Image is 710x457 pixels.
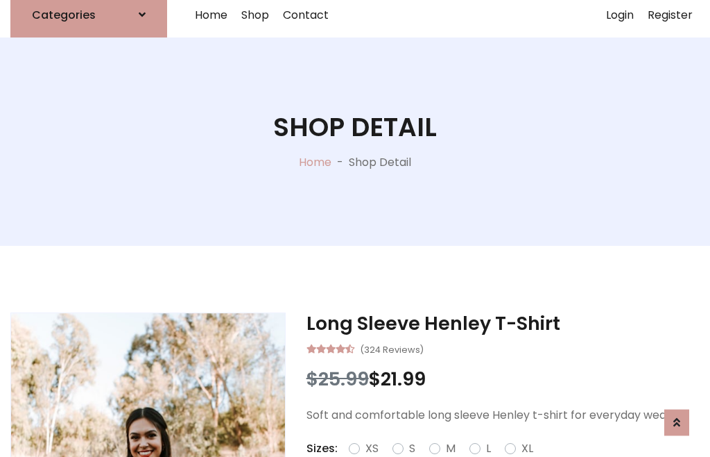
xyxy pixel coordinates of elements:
[306,366,369,392] span: $25.99
[299,154,331,170] a: Home
[32,8,96,22] h6: Categories
[349,154,411,171] p: Shop Detail
[306,313,700,335] h3: Long Sleeve Henley T-Shirt
[306,407,700,424] p: Soft and comfortable long sleeve Henley t-shirt for everyday wear.
[409,440,415,457] label: S
[306,368,700,390] h3: $
[273,112,437,143] h1: Shop Detail
[521,440,533,457] label: XL
[381,366,426,392] span: 21.99
[446,440,456,457] label: M
[365,440,379,457] label: XS
[306,440,338,457] p: Sizes:
[360,340,424,357] small: (324 Reviews)
[486,440,491,457] label: L
[331,154,349,171] p: -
